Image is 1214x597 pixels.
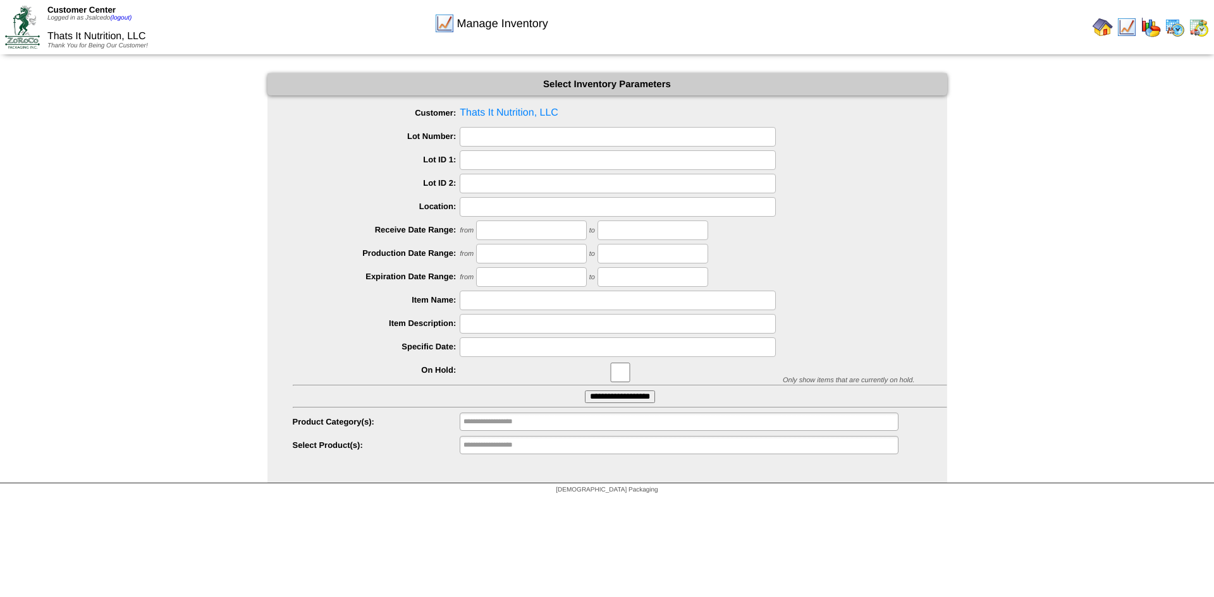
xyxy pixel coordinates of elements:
span: from [460,227,474,234]
label: Production Date Range: [293,248,460,258]
span: Thats It Nutrition, LLC [293,104,947,123]
img: calendarinout.gif [1189,17,1209,37]
label: Specific Date: [293,342,460,351]
label: On Hold: [293,365,460,375]
span: Only show items that are currently on hold. [783,377,914,384]
span: [DEMOGRAPHIC_DATA] Packaging [556,486,658,493]
label: Location: [293,202,460,211]
span: from [460,250,474,258]
img: ZoRoCo_Logo(Green%26Foil)%20jpg.webp [5,6,40,48]
img: line_graph.gif [434,13,455,33]
span: to [589,227,595,234]
span: to [589,274,595,281]
label: Item Name: [293,295,460,305]
label: Expiration Date Range: [293,272,460,281]
label: Lot ID 1: [293,155,460,164]
label: Lot ID 2: [293,178,460,188]
span: Logged in as Jsalcedo [47,15,132,21]
label: Item Description: [293,318,460,328]
label: Select Product(s): [293,440,460,450]
a: (logout) [110,15,132,21]
label: Customer: [293,108,460,118]
label: Receive Date Range: [293,225,460,234]
span: from [460,274,474,281]
div: Select Inventory Parameters [267,73,947,95]
img: home.gif [1093,17,1113,37]
span: Manage Inventory [457,17,548,30]
span: to [589,250,595,258]
label: Product Category(s): [293,417,460,426]
span: Customer Center [47,5,116,15]
img: calendarprod.gif [1165,17,1185,37]
label: Lot Number: [293,131,460,141]
span: Thats It Nutrition, LLC [47,31,146,42]
img: graph.gif [1141,17,1161,37]
img: line_graph.gif [1117,17,1137,37]
span: Thank You for Being Our Customer! [47,42,148,49]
